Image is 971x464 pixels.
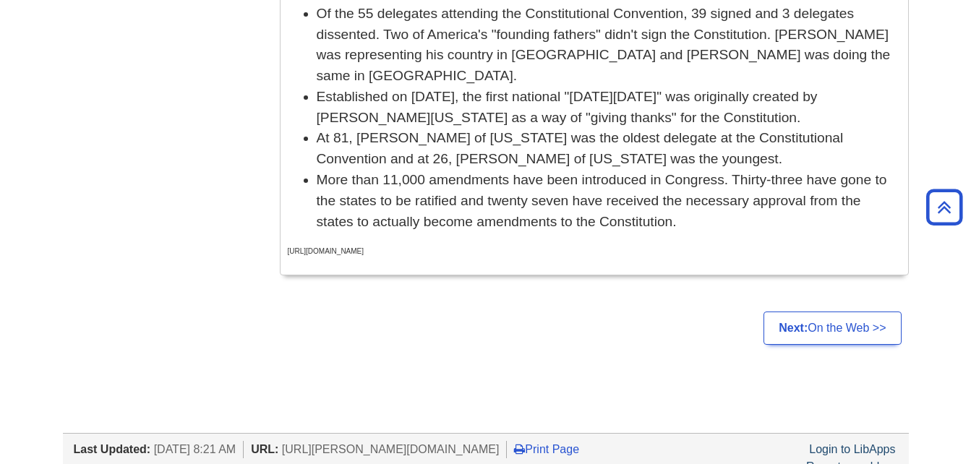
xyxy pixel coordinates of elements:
[288,247,364,255] span: [URL][DOMAIN_NAME]
[282,443,500,455] span: [URL][PERSON_NAME][DOMAIN_NAME]
[74,443,151,455] span: Last Updated:
[514,443,525,455] i: Print Page
[779,322,808,334] strong: Next:
[317,128,901,170] li: At 81, [PERSON_NAME] of [US_STATE] was the oldest delegate at the Constitutional Convention and a...
[809,443,895,455] a: Login to LibApps
[251,443,278,455] span: URL:
[154,443,236,455] span: [DATE] 8:21 AM
[317,170,901,232] li: More than 11,000 amendments have been introduced in Congress. Thirty-three have gone to the state...
[921,197,967,217] a: Back to Top
[317,4,901,87] li: Of the 55 delegates attending the Constitutional Convention, 39 signed and 3 delegates dissented....
[514,443,579,455] a: Print Page
[317,87,901,129] li: Established on [DATE], the first national "[DATE][DATE]" was originally created by [PERSON_NAME][...
[763,312,901,345] a: Next:On the Web >>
